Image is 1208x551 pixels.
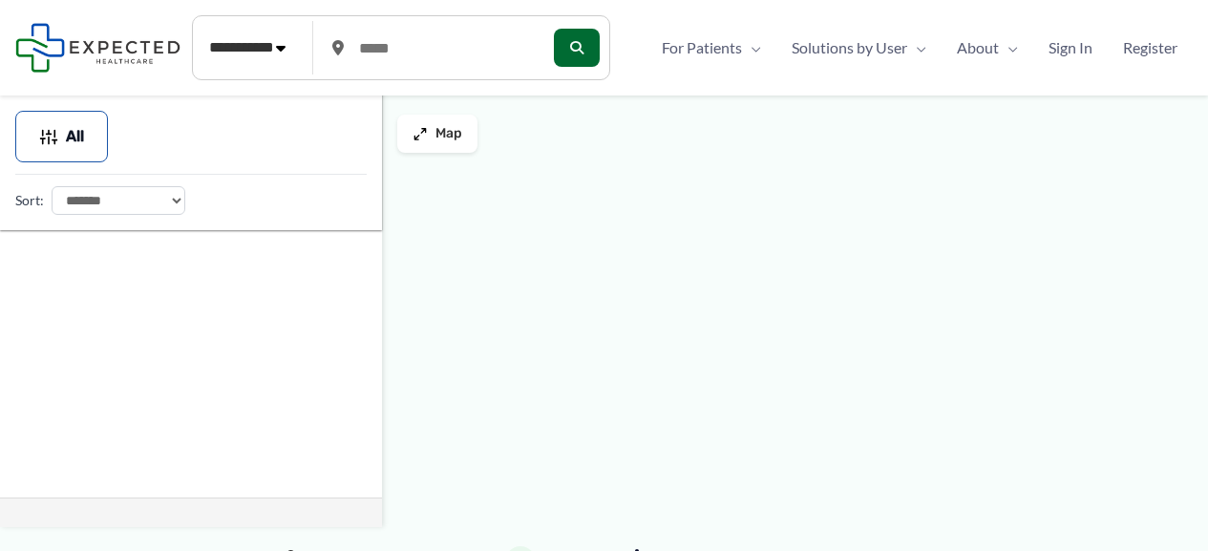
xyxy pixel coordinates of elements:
[413,126,428,141] img: Maximize
[646,33,776,62] a: For PatientsMenu Toggle
[15,23,180,72] img: Expected Healthcare Logo - side, dark font, small
[39,127,58,146] img: Filter
[1033,33,1108,62] a: Sign In
[942,33,1033,62] a: AboutMenu Toggle
[957,33,999,62] span: About
[15,188,44,213] label: Sort:
[776,33,942,62] a: Solutions by UserMenu Toggle
[742,33,761,62] span: Menu Toggle
[792,33,907,62] span: Solutions by User
[907,33,926,62] span: Menu Toggle
[397,115,477,153] button: Map
[999,33,1018,62] span: Menu Toggle
[15,111,108,162] button: All
[1108,33,1193,62] a: Register
[1123,33,1177,62] span: Register
[66,130,84,143] span: All
[1049,33,1092,62] span: Sign In
[662,33,742,62] span: For Patients
[435,126,462,142] span: Map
